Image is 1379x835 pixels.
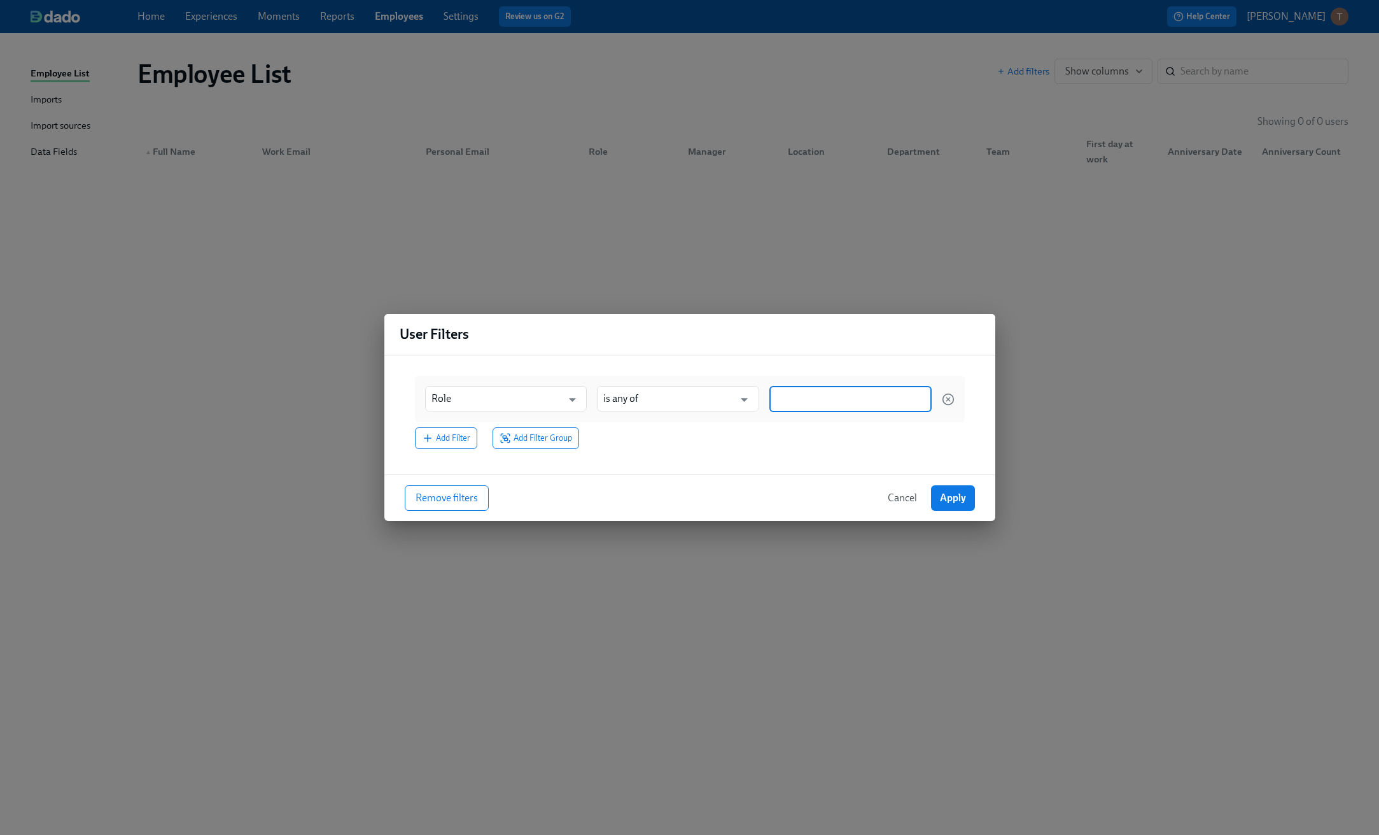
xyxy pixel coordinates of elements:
span: Remove filters [416,492,478,504]
h4: User Filters [400,325,469,344]
span: Add Filter [422,432,470,445]
button: Open [563,390,582,410]
button: Add Filter Group [493,427,579,449]
button: Add Filter [415,427,477,449]
span: Add Filter Group [500,432,572,445]
button: Open [734,390,754,410]
button: Cancel [879,485,926,511]
span: Cancel [888,492,917,504]
button: Apply [931,485,975,511]
span: Apply [940,492,966,504]
button: Remove filters [405,485,489,511]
